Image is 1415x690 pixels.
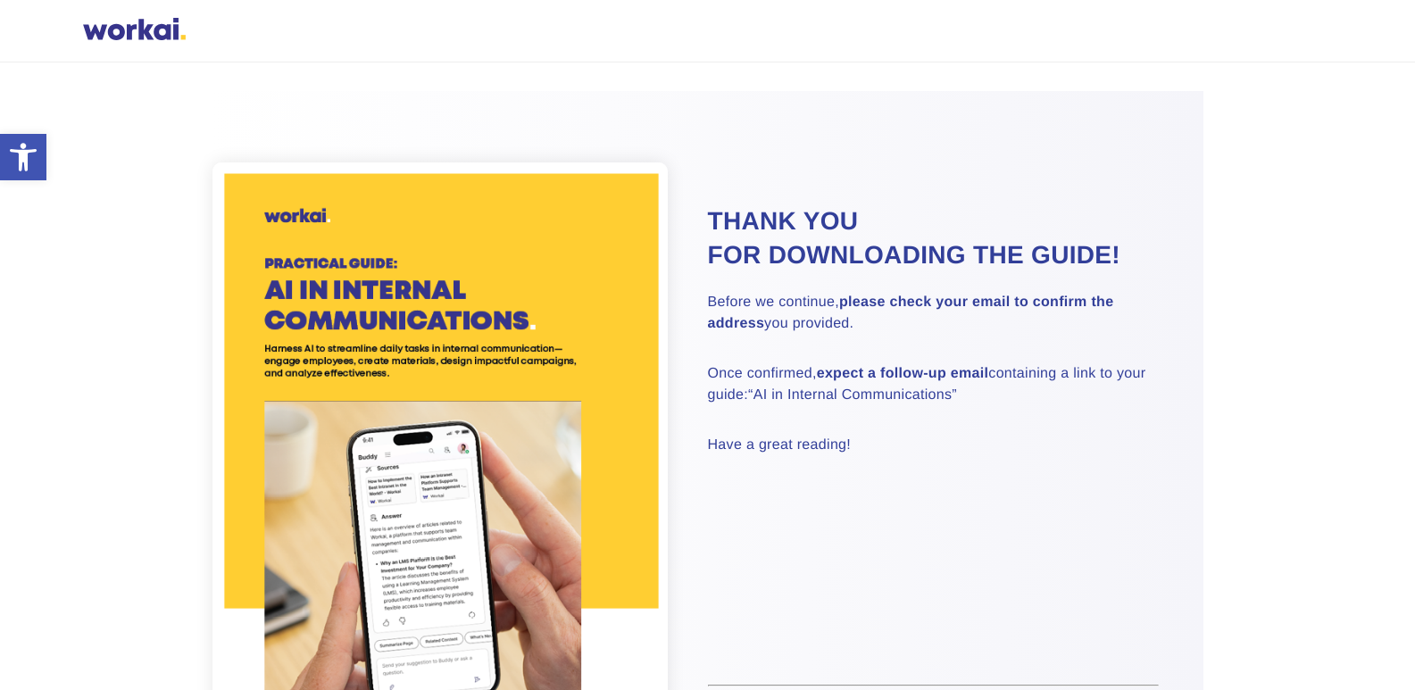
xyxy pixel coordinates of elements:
p: Once confirmed, containing a link to your guide: [708,363,1159,406]
p: Before we continue, you provided. [708,292,1159,335]
strong: expect a follow-up email [817,366,989,381]
em: “AI in Internal Communications” [748,387,957,403]
h2: Thank you for downloading the guide! [708,204,1159,272]
strong: please check your email to confirm the address [708,295,1114,331]
p: Have a great reading! [708,435,1159,456]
